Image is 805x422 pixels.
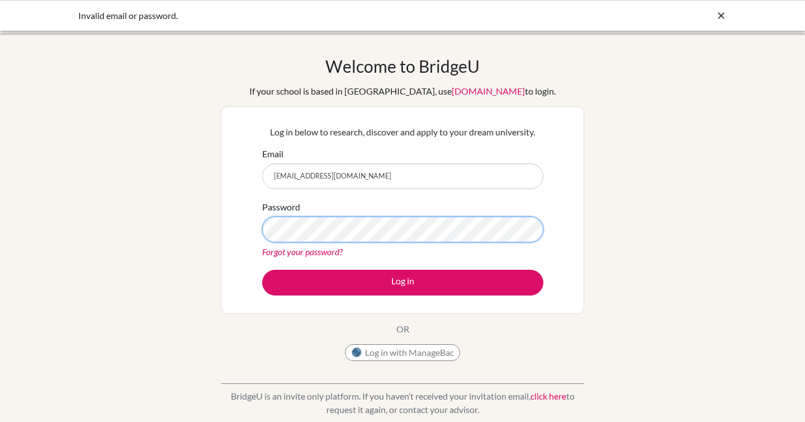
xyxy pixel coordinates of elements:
h1: Welcome to BridgeU [325,56,480,76]
a: [DOMAIN_NAME] [452,86,525,96]
a: Forgot your password? [262,246,343,257]
a: click here [531,391,566,401]
p: BridgeU is an invite only platform. If you haven’t received your invitation email, to request it ... [221,390,584,416]
button: Log in [262,270,543,296]
label: Password [262,200,300,214]
label: Email [262,147,283,161]
button: Log in with ManageBac [345,344,460,361]
div: If your school is based in [GEOGRAPHIC_DATA], use to login. [249,85,556,98]
p: Log in below to research, discover and apply to your dream university. [262,125,543,139]
p: OR [396,322,409,336]
div: Invalid email or password. [78,9,559,22]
